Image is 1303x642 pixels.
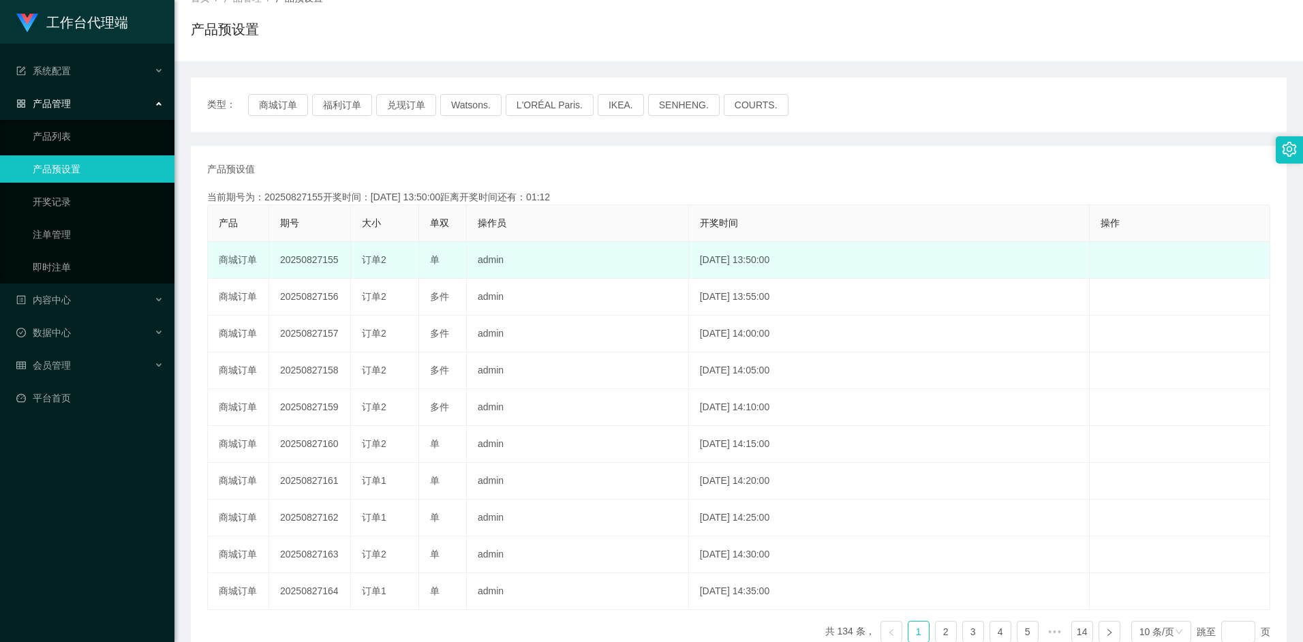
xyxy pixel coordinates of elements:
[362,512,386,523] span: 订单1
[248,94,308,116] button: 商城订单
[16,295,26,305] i: 图标: profile
[440,94,502,116] button: Watsons.
[208,573,269,610] td: 商城订单
[1175,628,1183,637] i: 图标: down
[269,500,351,536] td: 20250827162
[1017,622,1038,642] a: 5
[689,500,1090,536] td: [DATE] 14:25:00
[33,188,164,215] a: 开奖记录
[506,94,594,116] button: L'ORÉAL Paris.
[219,217,238,228] span: 产品
[467,316,689,352] td: admin
[16,98,71,109] span: 产品管理
[16,99,26,108] i: 图标: appstore-o
[269,573,351,610] td: 20250827164
[467,500,689,536] td: admin
[362,475,386,486] span: 订单1
[467,426,689,463] td: admin
[467,279,689,316] td: admin
[16,328,26,337] i: 图标: check-circle-o
[269,316,351,352] td: 20250827157
[208,536,269,573] td: 商城订单
[16,65,71,76] span: 系统配置
[191,19,259,40] h1: 产品预设置
[689,536,1090,573] td: [DATE] 14:30:00
[16,361,26,370] i: 图标: table
[700,217,738,228] span: 开奖时间
[648,94,720,116] button: SENHENG.
[430,217,449,228] span: 单双
[269,389,351,426] td: 20250827159
[16,327,71,338] span: 数据中心
[478,217,506,228] span: 操作员
[208,352,269,389] td: 商城订单
[362,328,386,339] span: 订单2
[598,94,644,116] button: IKEA.
[689,573,1090,610] td: [DATE] 14:35:00
[724,94,788,116] button: COURTS.
[936,622,956,642] a: 2
[269,463,351,500] td: 20250827161
[1105,628,1114,637] i: 图标: right
[376,94,436,116] button: 兑现订单
[208,242,269,279] td: 商城订单
[689,389,1090,426] td: [DATE] 14:10:00
[207,94,248,116] span: 类型：
[430,365,449,376] span: 多件
[430,401,449,412] span: 多件
[16,16,128,27] a: 工作台代理端
[362,291,386,302] span: 订单2
[1282,142,1297,157] i: 图标: setting
[430,254,440,265] span: 单
[689,463,1090,500] td: [DATE] 14:20:00
[269,352,351,389] td: 20250827158
[689,352,1090,389] td: [DATE] 14:05:00
[430,475,440,486] span: 单
[467,536,689,573] td: admin
[362,365,386,376] span: 订单2
[33,221,164,248] a: 注单管理
[362,585,386,596] span: 订单1
[430,512,440,523] span: 单
[269,279,351,316] td: 20250827156
[16,294,71,305] span: 内容中心
[430,585,440,596] span: 单
[208,279,269,316] td: 商城订单
[33,155,164,183] a: 产品预设置
[689,279,1090,316] td: [DATE] 13:55:00
[208,389,269,426] td: 商城订单
[269,426,351,463] td: 20250827160
[208,500,269,536] td: 商城订单
[46,1,128,44] h1: 工作台代理端
[908,622,929,642] a: 1
[33,254,164,281] a: 即时注单
[467,389,689,426] td: admin
[1101,217,1120,228] span: 操作
[362,438,386,449] span: 订单2
[362,254,386,265] span: 订单2
[208,463,269,500] td: 商城订单
[362,401,386,412] span: 订单2
[312,94,372,116] button: 福利订单
[467,242,689,279] td: admin
[207,162,255,177] span: 产品预设值
[430,291,449,302] span: 多件
[689,316,1090,352] td: [DATE] 14:00:00
[467,352,689,389] td: admin
[208,426,269,463] td: 商城订单
[689,426,1090,463] td: [DATE] 14:15:00
[1072,622,1092,642] a: 14
[280,217,299,228] span: 期号
[208,316,269,352] td: 商城订单
[207,190,1270,204] div: 当前期号为：20250827155开奖时间：[DATE] 13:50:00距离开奖时间还有：01:12
[990,622,1011,642] a: 4
[269,242,351,279] td: 20250827155
[362,549,386,560] span: 订单2
[33,123,164,150] a: 产品列表
[963,622,983,642] a: 3
[16,360,71,371] span: 会员管理
[467,463,689,500] td: admin
[269,536,351,573] td: 20250827163
[430,438,440,449] span: 单
[467,573,689,610] td: admin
